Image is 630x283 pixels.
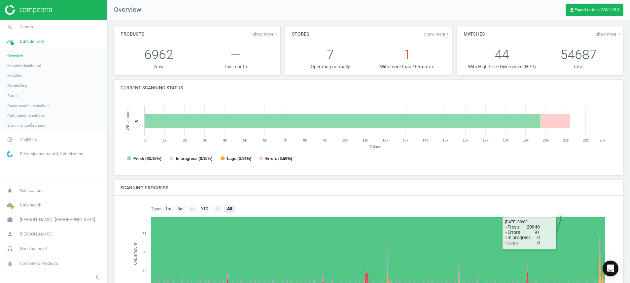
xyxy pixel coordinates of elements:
[569,7,575,13] i: get_app
[5,5,52,15] img: ajHJNr6hYgQAAAAASUVORK5CYII=
[595,31,622,37] span: Show more
[616,31,622,37] i: keyboard_arrow_right
[7,103,49,108] span: Assortment intersection
[93,273,101,281] i: chevron_left
[4,35,16,48] i: timeline
[569,7,620,13] span: Export data in CSV / XLS
[505,240,524,245] span: Lags
[483,138,489,142] text: 17k
[323,138,327,142] text: 9k
[151,207,162,211] text: Zoom
[125,109,130,132] tspan: URL amount
[292,64,368,70] p: Operating normally
[252,31,279,37] a: Show morekeyboard_arrow_right
[369,64,445,70] p: With more than 10% errors
[197,64,274,70] p: This month
[178,206,184,211] text: 3m
[7,113,45,118] span: Automated rematches
[342,138,348,142] text: 10k
[20,261,58,267] span: Competera Products
[369,46,445,64] p: 1
[283,138,287,142] text: 7k
[263,138,267,142] text: 6k
[4,213,16,226] i: work
[201,206,208,211] text: YTD
[464,64,540,70] p: With High Price Divergence (HPD)
[230,47,241,62] span: —
[7,83,27,88] span: Rematching
[7,93,18,98] span: Stores
[537,235,540,240] span: 0
[583,138,589,142] text: 22k
[190,206,196,211] text: 6m
[292,46,368,64] p: 7
[20,188,44,194] span: Notifications
[505,240,507,245] span: ●
[505,220,540,245] span: [DATE] 00:00
[595,31,622,37] a: Show morekeyboard_arrow_right
[362,138,368,142] text: 11k
[176,156,212,161] tspan: In progress (0.15%)
[133,156,161,161] tspan: Fresh (93.15%)
[422,138,428,142] text: 14k
[540,64,617,70] p: Total
[424,31,450,37] span: Show more
[402,138,408,142] text: 13k
[20,202,41,208] span: Data health
[442,138,448,142] text: 15k
[4,21,16,33] i: search
[252,31,279,37] span: Show more
[382,138,388,142] text: 12k
[114,180,175,196] h4: Scanning progress
[445,31,450,37] i: keyboard_arrow_right
[20,137,37,142] span: Analytics
[464,46,540,64] p: 44
[142,232,146,236] text: 75
[7,53,23,58] span: Overview
[4,199,16,211] i: cloud_done
[505,224,507,230] span: ●
[7,123,46,128] span: Scanning configuration
[303,138,307,142] text: 8k
[114,80,190,96] h4: Current scanning status
[505,235,507,240] span: ●
[600,138,606,142] text: 23k
[243,138,247,142] text: 5k
[133,243,138,265] tspan: URL amount
[165,206,171,211] text: 1m
[543,138,549,142] text: 20k
[121,64,197,70] p: Now
[89,273,105,281] button: chevron_left
[527,224,540,230] span: 20940
[215,206,220,211] text: 1y
[563,138,569,142] text: 21k
[505,230,527,235] span: Errors
[505,224,526,230] span: Fresh
[265,156,292,161] tspan: Errors (6.56%)
[20,39,44,45] span: Data delivery
[20,151,83,157] span: Price Management & Optimization
[457,26,491,42] h4: Matches
[566,4,623,16] button: get_appExport data in CSV / XLS
[114,26,151,42] h4: Products
[505,235,537,240] span: In progress
[20,24,33,30] span: Search
[4,184,16,197] i: notifications
[20,217,95,223] span: [PERSON_NAME] - [GEOGRAPHIC_DATA]
[537,240,540,245] span: 0
[523,138,529,142] text: 19k
[20,246,48,252] span: Need our help?
[20,231,52,237] span: [PERSON_NAME]
[134,119,139,122] text: 0
[144,138,146,142] text: 0
[4,228,16,240] i: person
[273,31,279,37] i: keyboard_arrow_right
[540,46,617,64] p: 54687
[285,26,316,42] h4: Stores
[463,138,469,142] text: 16k
[535,230,540,235] span: 91
[142,250,146,254] text: 50
[223,138,227,142] text: 4k
[183,138,187,142] text: 2k
[424,31,450,37] a: Show morekeyboard_arrow_right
